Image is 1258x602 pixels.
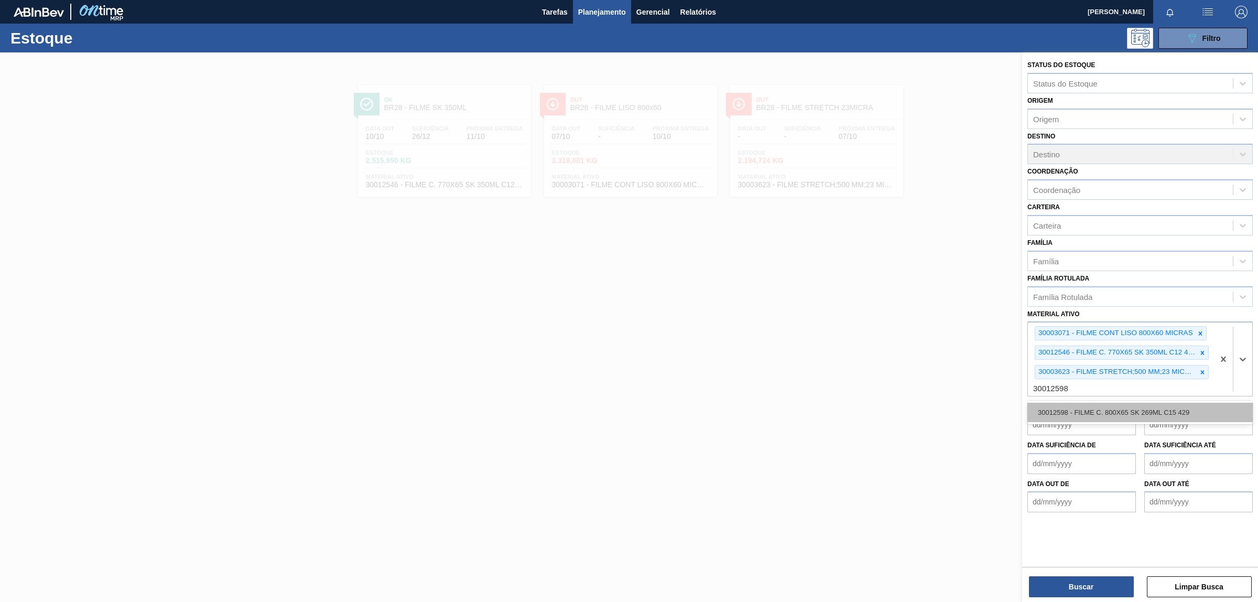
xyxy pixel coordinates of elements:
[1035,365,1197,379] div: 30003623 - FILME STRETCH;500 MM;23 MICRA;;HISTRETCH
[1035,327,1195,340] div: 30003071 - FILME CONT LISO 800X60 MICRAS
[1033,221,1061,230] div: Carteira
[636,6,670,18] span: Gerencial
[1027,453,1136,474] input: dd/mm/yyyy
[1153,5,1187,19] button: Notificações
[1235,6,1248,18] img: Logout
[1027,480,1069,488] label: Data out de
[578,6,626,18] span: Planejamento
[1033,79,1098,88] div: Status do Estoque
[1033,292,1092,301] div: Família Rotulada
[1027,414,1136,435] input: dd/mm/yyyy
[1127,28,1153,49] div: Pogramando: nenhum usuário selecionado
[1027,133,1055,140] label: Destino
[1027,310,1080,318] label: Material ativo
[1027,239,1053,246] label: Família
[14,7,64,17] img: TNhmsLtSVTkK8tSr43FrP2fwEKptu5GPRR3wAAAABJRU5ErkJggg==
[1144,414,1253,435] input: dd/mm/yyyy
[1027,203,1060,211] label: Carteira
[1144,453,1253,474] input: dd/mm/yyyy
[1144,491,1253,512] input: dd/mm/yyyy
[1033,186,1080,195] div: Coordenação
[680,6,716,18] span: Relatórios
[1035,346,1197,359] div: 30012546 - FILME C. 770X65 SK 350ML C12 429
[1027,97,1053,104] label: Origem
[542,6,568,18] span: Tarefas
[1027,491,1136,512] input: dd/mm/yyyy
[1202,34,1221,42] span: Filtro
[1027,168,1078,175] label: Coordenação
[1033,256,1059,265] div: Família
[1027,442,1096,449] label: Data suficiência de
[1201,6,1214,18] img: userActions
[1027,61,1095,69] label: Status do Estoque
[1027,275,1089,282] label: Família Rotulada
[1144,442,1216,449] label: Data suficiência até
[10,32,172,44] h1: Estoque
[1027,403,1253,422] div: 30012598 - FILME C. 800X65 SK 269ML C15 429
[1144,480,1189,488] label: Data out até
[1033,114,1059,123] div: Origem
[1158,28,1248,49] button: Filtro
